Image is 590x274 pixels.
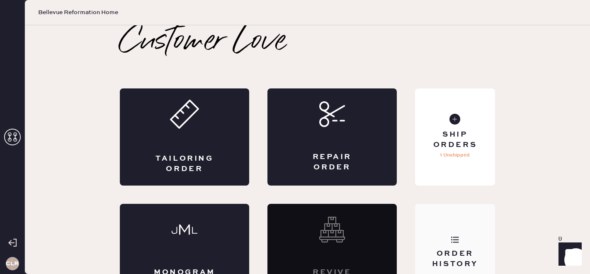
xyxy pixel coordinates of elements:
[422,249,488,269] div: Order History
[6,261,19,267] h3: CLR
[301,152,364,173] div: Repair Order
[440,150,470,160] p: 1 Unshipped
[422,130,488,150] div: Ship Orders
[120,25,286,59] h2: Customer Love
[551,237,586,272] iframe: Front Chat
[153,154,216,174] div: Tailoring Order
[38,8,118,17] span: Bellevue Reformation Home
